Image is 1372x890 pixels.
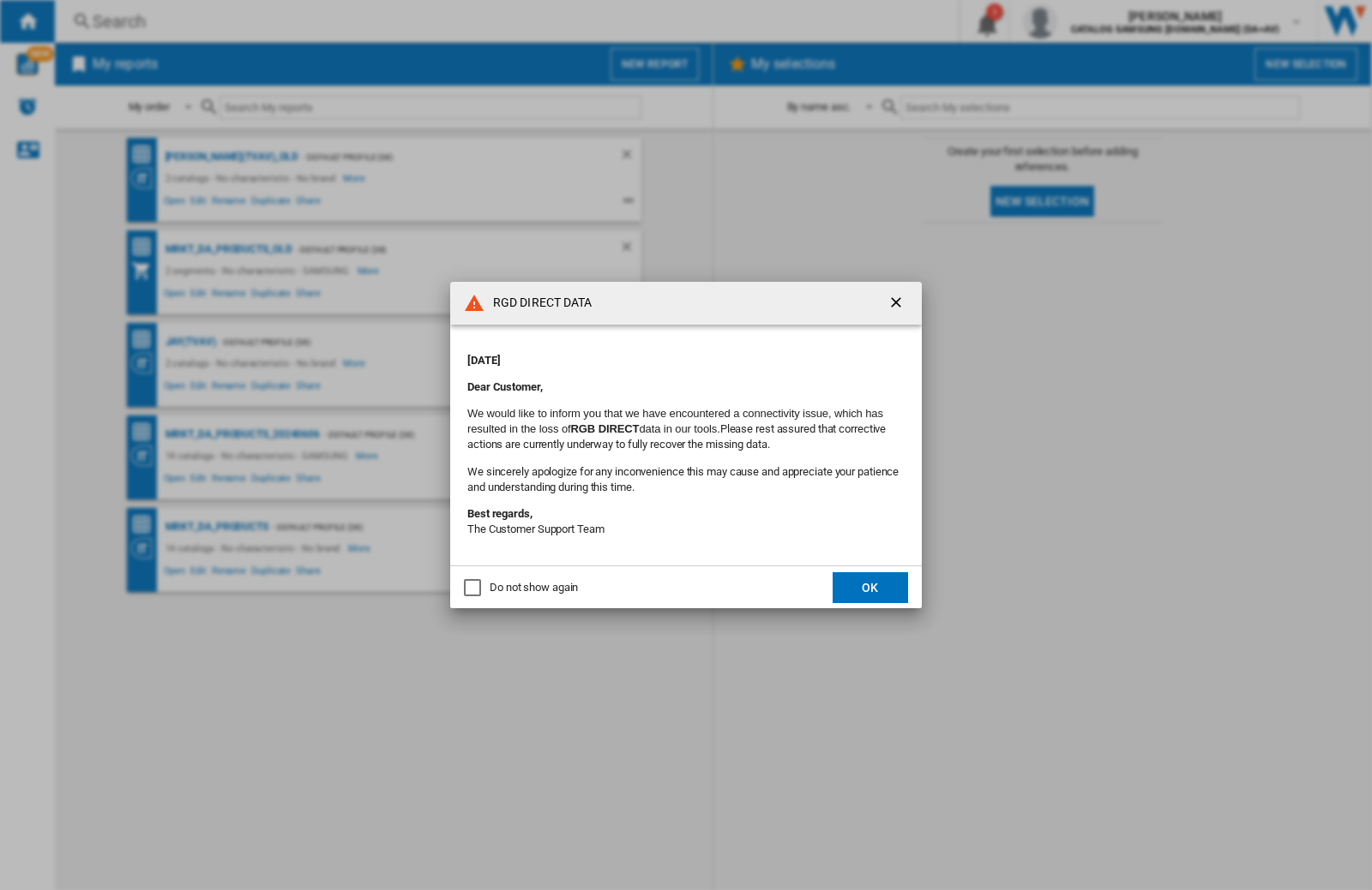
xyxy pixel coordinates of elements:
strong: Dear Customer, [467,380,543,393]
p: The Customer Support Team [467,506,905,537]
font: We would like to inform you that we have encountered a connectivity issue, which has resulted in ... [467,407,883,435]
strong: Best regards, [467,507,533,520]
button: OK [833,572,908,603]
b: RGB DIRECT [571,422,640,435]
strong: [DATE] [467,354,500,367]
button: getI18NText('BUTTONS.CLOSE_DIALOG') [881,286,915,320]
p: Please rest assured that corrective actions are currently underway to fully recover the missing d... [467,406,905,453]
p: We sincerely apologize for any inconvenience this may cause and appreciate your patience and unde... [467,464,905,495]
h4: RGD DIRECT DATA [484,295,593,312]
font: data in our tools. [639,422,719,435]
ng-md-icon: getI18NText('BUTTONS.CLOSE_DIALOG') [888,294,908,314]
md-checkbox: Do not show again [464,580,578,596]
div: Do not show again [490,580,578,595]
